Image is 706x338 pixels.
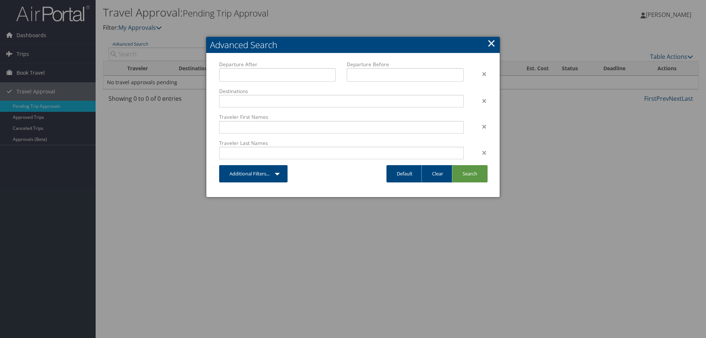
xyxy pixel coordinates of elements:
label: Departure After [219,61,336,68]
a: Close [487,36,496,50]
label: Departure Before [347,61,463,68]
label: Destinations [219,88,464,95]
a: Additional Filters... [219,165,288,182]
div: × [469,122,492,131]
a: Default [386,165,423,182]
h2: Advanced Search [206,37,500,53]
label: Traveler Last Names [219,139,464,147]
a: Clear [421,165,453,182]
div: × [469,148,492,157]
label: Traveler First Names [219,113,464,121]
div: × [469,70,492,78]
a: Search [452,165,488,182]
div: × [469,96,492,105]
